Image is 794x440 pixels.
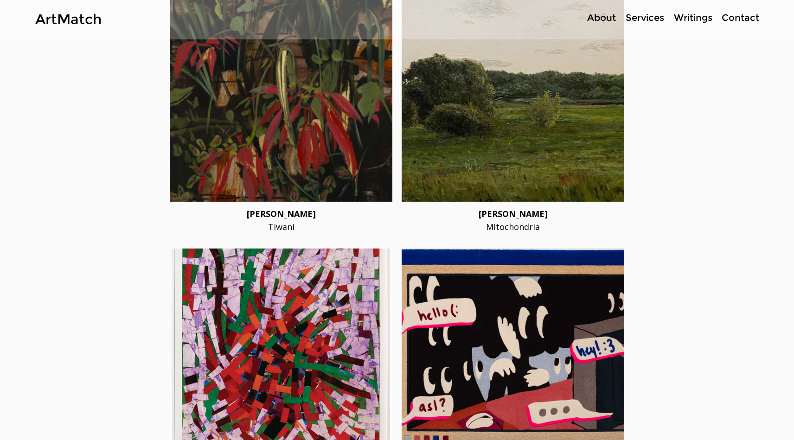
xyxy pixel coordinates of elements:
[582,11,621,25] a: About
[486,221,540,232] span: Mitochondria
[35,11,102,28] a: ArtMatch
[717,11,763,25] a: Contact
[717,11,764,25] p: Contact
[583,11,621,25] p: About
[247,208,316,219] span: [PERSON_NAME]
[479,208,548,219] span: [PERSON_NAME]
[621,11,669,25] a: Services
[268,221,295,232] span: Tiwani
[553,11,763,25] nav: Site
[669,11,717,25] a: Writings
